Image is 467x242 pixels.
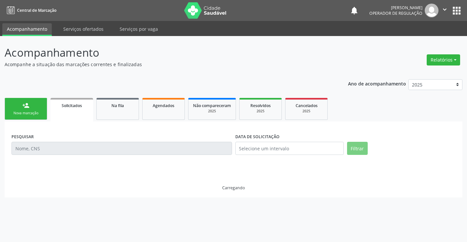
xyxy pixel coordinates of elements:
p: Ano de acompanhamento [348,79,406,87]
a: Serviços ofertados [59,23,108,35]
p: Acompanhe a situação das marcações correntes e finalizadas [5,61,325,68]
span: Não compareceram [193,103,231,108]
a: Central de Marcação [5,5,56,16]
div: 2025 [244,109,277,114]
div: Nova marcação [10,111,42,116]
span: Cancelados [296,103,318,108]
div: [PERSON_NAME] [369,5,422,10]
input: Nome, CNS [11,142,232,155]
label: PESQUISAR [11,132,34,142]
button:  [438,4,451,17]
div: person_add [22,102,29,109]
span: Operador de regulação [369,10,422,16]
span: Resolvidos [250,103,271,108]
span: Na fila [111,103,124,108]
p: Acompanhamento [5,45,325,61]
a: Serviços por vaga [115,23,163,35]
input: Selecione um intervalo [235,142,344,155]
span: Central de Marcação [17,8,56,13]
button: Filtrar [347,142,368,155]
i:  [441,6,448,13]
button: Relatórios [427,54,460,65]
span: Solicitados [62,103,82,108]
div: 2025 [290,109,323,114]
span: Agendados [153,103,174,108]
img: img [425,4,438,17]
a: Acompanhamento [2,23,52,36]
button: notifications [350,6,359,15]
div: Carregando [222,185,245,191]
div: 2025 [193,109,231,114]
label: DATA DE SOLICITAÇÃO [235,132,280,142]
button: apps [451,5,462,16]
